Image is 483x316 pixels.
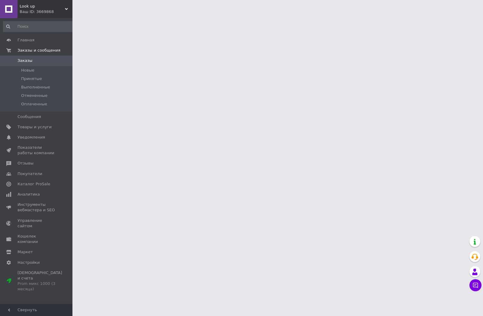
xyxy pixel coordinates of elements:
[21,93,47,98] span: Отмененные
[18,114,41,120] span: Сообщения
[20,9,72,14] div: Ваш ID: 3669868
[18,37,34,43] span: Главная
[18,171,42,177] span: Покупатели
[3,21,75,32] input: Поиск
[18,135,45,140] span: Уведомления
[21,68,34,73] span: Новые
[18,202,56,213] span: Инструменты вебмастера и SEO
[469,279,481,291] button: Чат с покупателем
[18,181,50,187] span: Каталог ProSale
[18,260,40,265] span: Настройки
[18,58,32,63] span: Заказы
[18,218,56,229] span: Управление сайтом
[18,281,62,292] div: Prom микс 1000 (3 месяца)
[21,76,42,81] span: Принятые
[18,124,52,130] span: Товары и услуги
[18,48,60,53] span: Заказы и сообщения
[18,145,56,156] span: Показатели работы компании
[18,234,56,244] span: Кошелек компании
[21,101,47,107] span: Оплаченные
[18,161,34,166] span: Отзывы
[18,192,40,197] span: Аналитика
[20,4,65,9] span: Look up
[18,249,33,255] span: Маркет
[21,85,50,90] span: Выполненные
[18,270,62,292] span: [DEMOGRAPHIC_DATA] и счета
